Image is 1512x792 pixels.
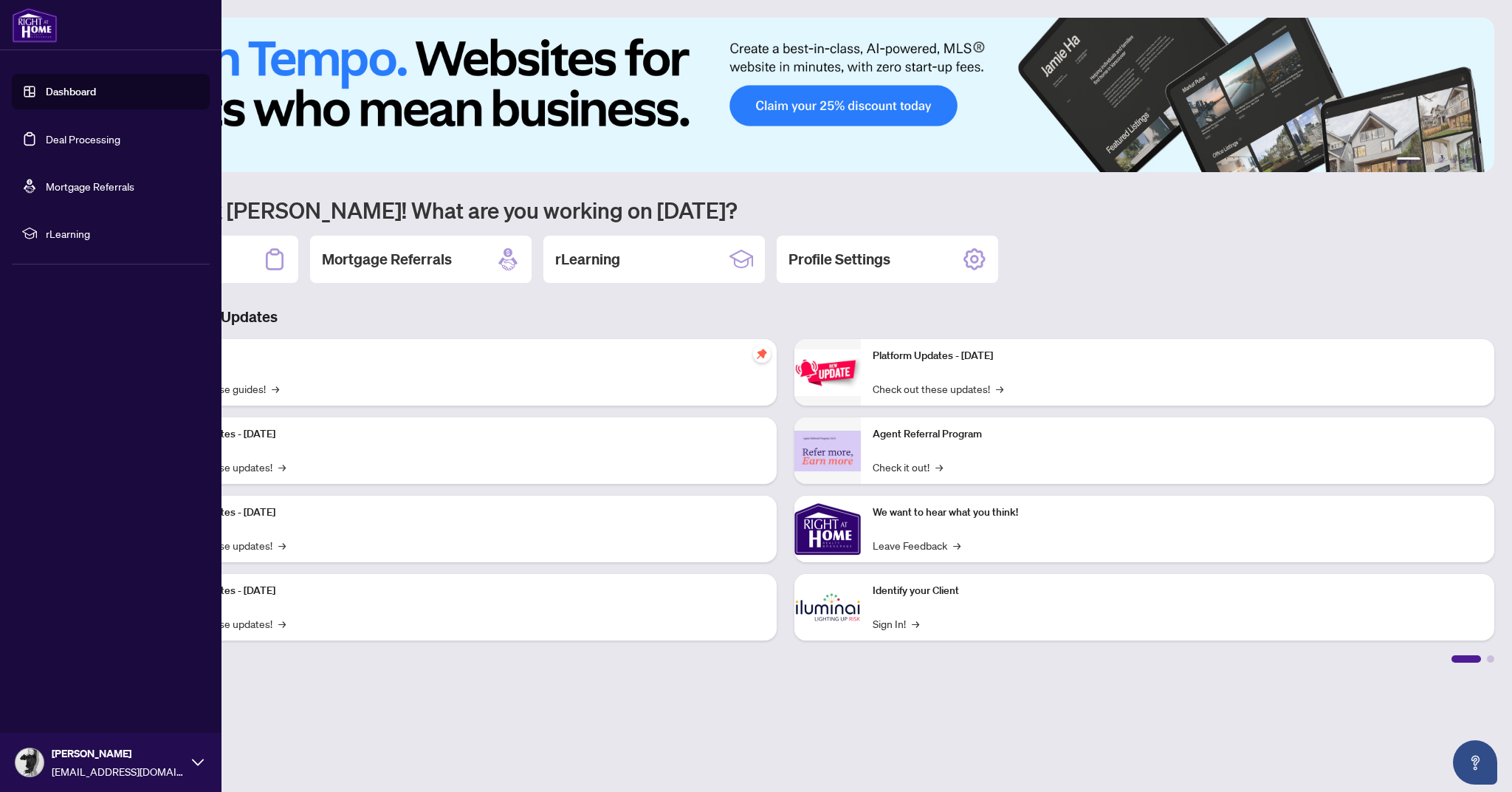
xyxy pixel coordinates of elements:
p: We want to hear what you think! [873,505,1482,521]
span: [EMAIL_ADDRESS][DOMAIN_NAME] [52,763,185,779]
a: Leave Feedback→ [873,537,961,553]
span: → [278,615,286,632]
a: Sign In!→ [873,615,919,632]
p: Platform Updates - [DATE] [873,348,1482,364]
a: Dashboard [46,85,96,98]
p: Agent Referral Program [873,426,1482,443]
button: 4 [1450,157,1456,163]
a: Check it out!→ [873,459,943,475]
h3: Brokerage & Industry Updates [77,307,1494,327]
button: 3 [1438,157,1444,163]
button: 5 [1462,157,1468,163]
button: Open asap [1453,740,1497,785]
p: Platform Updates - [DATE] [155,583,765,599]
button: 1 [1397,157,1420,163]
img: Profile Icon [16,748,44,776]
button: 6 [1474,157,1480,163]
h2: Mortgage Referrals [322,249,452,270]
span: → [996,380,1003,397]
a: Mortgage Referrals [46,180,134,193]
p: Self-Help [155,348,765,364]
span: → [953,537,961,553]
span: rLearning [46,225,199,242]
a: Deal Processing [46,132,120,146]
span: [PERSON_NAME] [52,745,185,762]
p: Identify your Client [873,583,1482,599]
span: → [278,459,286,475]
img: Platform Updates - June 23, 2025 [794,349,861,396]
span: → [935,459,943,475]
p: Platform Updates - [DATE] [155,505,765,521]
h2: Profile Settings [788,249,890,270]
img: Slide 0 [77,18,1494,172]
p: Platform Updates - [DATE] [155,426,765,443]
span: → [912,615,919,632]
a: Check out these updates!→ [873,380,1003,397]
span: pushpin [753,345,771,363]
h1: Welcome back [PERSON_NAME]! What are you working on [DATE]? [77,196,1494,224]
h2: rLearning [555,249,620,270]
span: → [278,537,286,553]
img: logo [12,7,58,43]
button: 2 [1426,157,1432,163]
img: Agent Referral Program [794,431,861,471]
img: We want to hear what you think! [794,496,861,562]
img: Identify your Client [794,574,861,641]
span: → [272,380,279,397]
